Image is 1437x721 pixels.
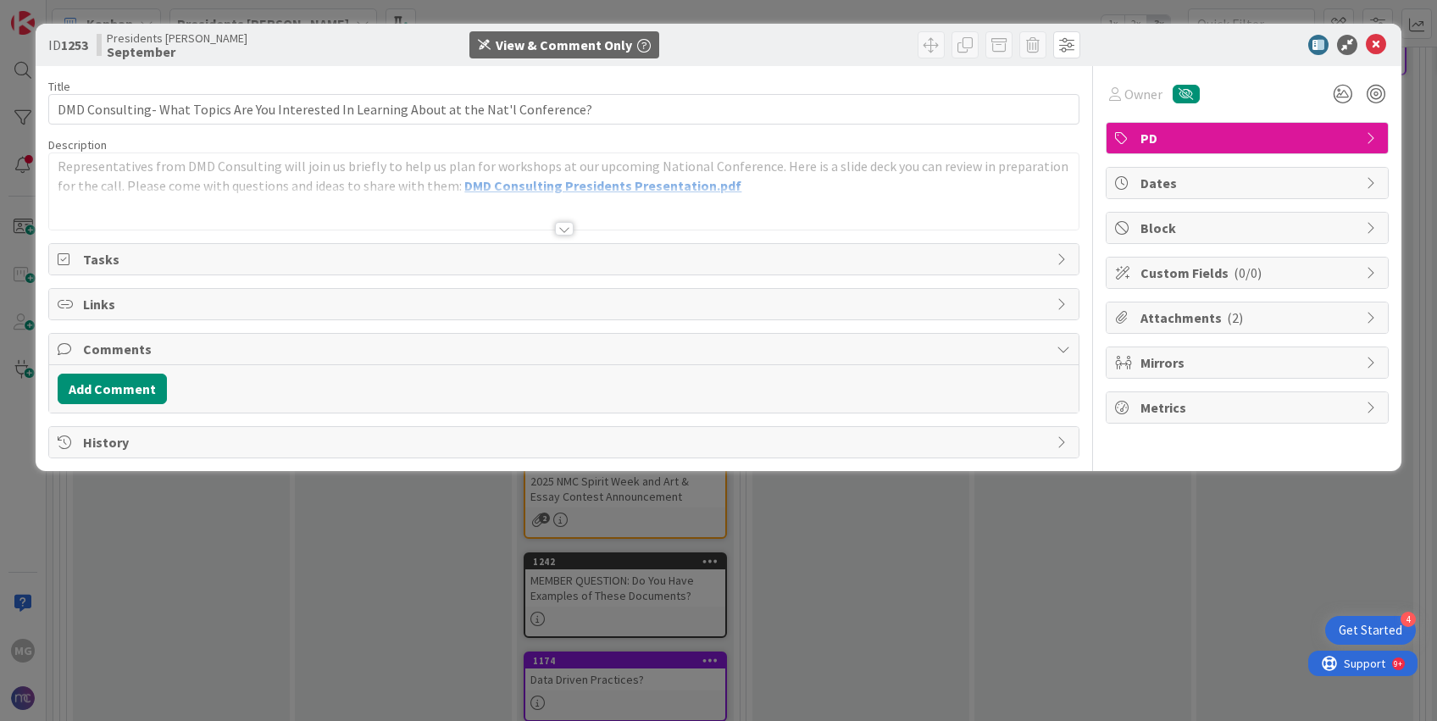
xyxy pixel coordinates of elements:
[107,31,247,45] span: Presidents [PERSON_NAME]
[1140,397,1357,418] span: Metrics
[1140,128,1357,148] span: PD
[496,35,632,55] div: View & Comment Only
[1140,352,1357,373] span: Mirrors
[1140,218,1357,238] span: Block
[58,374,167,404] button: Add Comment
[1227,309,1243,326] span: ( 2 )
[107,45,247,58] b: September
[36,3,77,23] span: Support
[1140,263,1357,283] span: Custom Fields
[48,137,107,153] span: Description
[83,294,1047,314] span: Links
[48,35,88,55] span: ID
[1401,612,1416,627] div: 4
[86,7,94,20] div: 9+
[1124,84,1162,104] span: Owner
[83,249,1047,269] span: Tasks
[1325,616,1416,645] div: Open Get Started checklist, remaining modules: 4
[1339,622,1402,639] div: Get Started
[83,339,1047,359] span: Comments
[48,94,1079,125] input: type card name here...
[1234,264,1262,281] span: ( 0/0 )
[1140,173,1357,193] span: Dates
[48,79,70,94] label: Title
[58,157,1069,195] p: Representatives from DMD Consulting will join us briefly to help us plan for workshops at our upc...
[464,177,741,194] span: DMD Consulting Presidents Presentation.pdf
[83,432,1047,452] span: History
[61,36,88,53] b: 1253
[1140,308,1357,328] span: Attachments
